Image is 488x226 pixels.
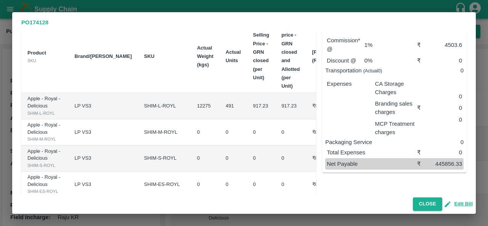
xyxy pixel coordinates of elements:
[27,110,63,117] div: SHIM-L-ROYL
[428,56,462,65] div: 0
[197,45,213,68] b: Actual Weight (kgs)
[21,93,69,119] td: Apple - Royal - Delicious
[69,146,138,172] td: LP VS3
[69,172,138,198] td: LP VS3
[21,172,69,198] td: Apple - Royal - Delicious
[275,146,306,172] td: 0
[27,162,63,169] div: SHIM-S-ROYL
[75,53,132,59] b: Brand/[PERSON_NAME]
[425,101,462,112] div: 0
[425,112,462,124] div: 0
[417,138,464,146] p: 0
[417,56,429,65] div: ₹
[417,104,429,112] div: ₹
[138,146,191,172] td: SHIM-S-ROYL
[191,119,220,146] td: 0
[275,119,306,146] td: 0
[375,120,417,137] p: MCP Treatment charges
[253,32,270,80] b: Selling Price - GRN closed (per Unit)
[21,19,48,26] b: PO 174128
[425,89,462,101] div: 0
[375,80,417,97] p: CA Storage Charges
[327,160,417,168] p: Net Payable
[428,41,462,49] div: 4503.6
[247,93,276,119] td: 917.23
[226,49,241,63] b: Actual Units
[413,197,442,211] button: Close
[327,56,364,65] p: Discount @
[327,36,364,53] p: Commission* @
[138,119,191,146] td: SHIM-M-ROYL
[69,93,138,119] td: LP VS3
[21,119,69,146] td: Apple - Royal - Delicious
[445,200,473,208] button: Edit Bill
[363,68,382,74] small: (Actual 0 )
[27,50,46,56] b: Product
[306,172,360,198] td: ₹0
[275,93,306,119] td: 917.23
[275,172,306,198] td: 0
[312,49,354,63] b: [PERSON_NAME] (Rs/Unit)
[417,148,429,157] div: ₹
[375,99,417,117] p: Branding sales charges
[69,119,138,146] td: LP VS3
[27,136,63,143] div: SHIM-M-ROYL
[417,160,429,168] div: ₹
[306,119,360,146] td: ₹0
[428,160,462,168] div: 445856.33
[247,146,276,172] td: 0
[138,172,191,198] td: SHIM-ES-ROYL
[220,146,247,172] td: 0
[27,57,63,64] div: SKU
[325,138,417,146] p: Packaging Service
[247,119,276,146] td: 0
[27,188,63,195] div: SHIM-ES-ROYL
[191,93,220,119] td: 12275
[21,146,69,172] td: Apple - Royal - Delicious
[417,41,429,49] div: ₹
[191,172,220,198] td: 0
[138,93,191,119] td: SHIM-L-ROYL
[325,66,417,75] p: Transportation
[144,53,154,59] b: SKU
[364,56,395,65] p: 0 %
[364,41,402,49] p: 1 %
[220,119,247,146] td: 0
[220,93,247,119] td: 491
[306,146,360,172] td: ₹0
[417,66,464,75] p: 0
[191,146,220,172] td: 0
[428,148,462,157] div: 0
[306,93,360,119] td: ₹917.23
[327,80,369,88] p: Expenses
[327,148,417,157] p: Total Expenses
[247,172,276,198] td: 0
[220,172,247,198] td: 0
